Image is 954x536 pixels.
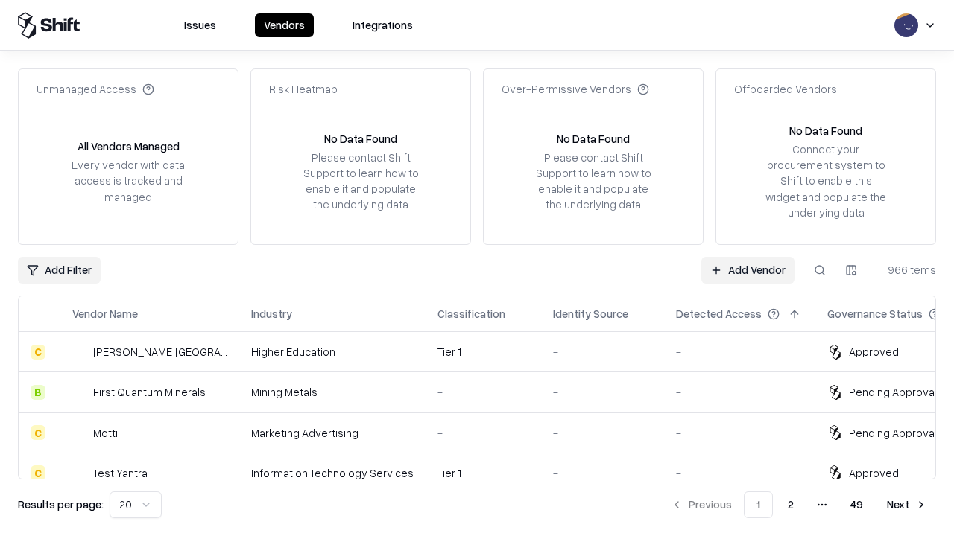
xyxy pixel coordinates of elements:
[676,465,803,481] div: -
[72,345,87,360] img: Reichman University
[72,385,87,400] img: First Quantum Minerals
[31,345,45,360] div: C
[849,344,899,360] div: Approved
[662,491,936,518] nav: pagination
[849,425,937,441] div: Pending Approval
[251,306,292,322] div: Industry
[437,384,529,400] div: -
[553,465,652,481] div: -
[553,425,652,441] div: -
[676,384,803,400] div: -
[72,465,87,480] img: Test Yantra
[676,306,762,322] div: Detected Access
[93,384,206,400] div: First Quantum Minerals
[324,131,397,147] div: No Data Found
[437,306,505,322] div: Classification
[18,497,104,512] p: Results per page:
[502,81,649,97] div: Over-Permissive Vendors
[744,491,773,518] button: 1
[251,465,414,481] div: Information Technology Services
[676,425,803,441] div: -
[827,306,923,322] div: Governance Status
[789,123,862,138] div: No Data Found
[437,344,529,360] div: Tier 1
[66,157,190,204] div: Every vendor with data access is tracked and managed
[734,81,837,97] div: Offboarded Vendors
[838,491,875,518] button: 49
[849,384,937,400] div: Pending Approval
[876,262,936,278] div: 966 items
[878,491,936,518] button: Next
[175,13,225,37] button: Issues
[251,384,414,400] div: Mining Metals
[72,306,138,322] div: Vendor Name
[93,425,118,441] div: Motti
[78,138,180,154] div: All Vendors Managed
[251,344,414,360] div: Higher Education
[557,131,630,147] div: No Data Found
[299,150,423,213] div: Please contact Shift Support to learn how to enable it and populate the underlying data
[93,465,148,481] div: Test Yantra
[849,465,899,481] div: Approved
[764,141,888,220] div: Connect your procurement system to Shift to enable this widget and populate the underlying data
[31,385,45,400] div: B
[437,425,529,441] div: -
[701,257,795,284] a: Add Vendor
[31,425,45,440] div: C
[531,150,655,213] div: Please contact Shift Support to learn how to enable it and populate the underlying data
[37,81,154,97] div: Unmanaged Access
[776,491,806,518] button: 2
[553,344,652,360] div: -
[18,257,101,284] button: Add Filter
[93,344,227,360] div: [PERSON_NAME][GEOGRAPHIC_DATA]
[255,13,314,37] button: Vendors
[676,344,803,360] div: -
[269,81,338,97] div: Risk Heatmap
[553,384,652,400] div: -
[251,425,414,441] div: Marketing Advertising
[72,425,87,440] img: Motti
[437,465,529,481] div: Tier 1
[553,306,628,322] div: Identity Source
[344,13,422,37] button: Integrations
[31,465,45,480] div: C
